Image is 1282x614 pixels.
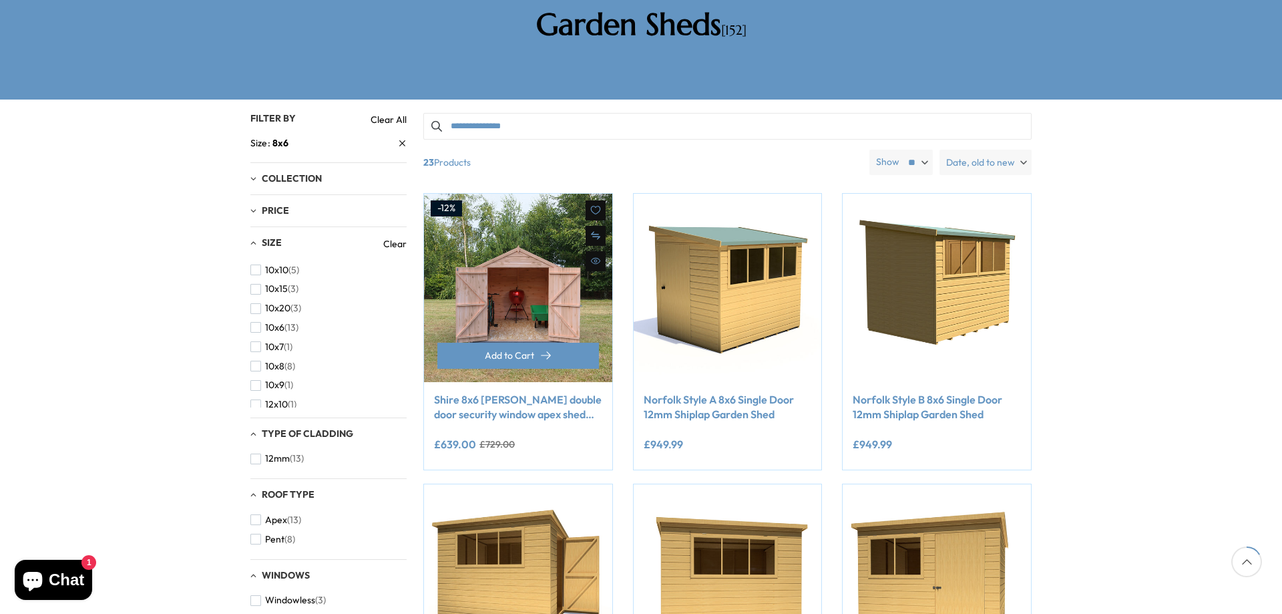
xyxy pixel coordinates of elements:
[288,265,299,276] span: (5)
[434,392,602,422] a: Shire 8x6 [PERSON_NAME] double door security window apex shed 12mm shiplap interlock cladding
[250,261,299,280] button: 10x10
[265,514,287,526] span: Apex
[284,379,293,391] span: (1)
[437,343,599,369] button: Add to Cart
[423,113,1032,140] input: Search products
[250,112,296,124] span: Filter By
[265,341,284,353] span: 10x7
[250,530,295,549] button: Pent
[250,318,298,337] button: 10x6
[265,399,288,410] span: 12x10
[284,341,292,353] span: (1)
[262,428,353,440] span: Type of Cladding
[265,453,290,464] span: 12mm
[939,150,1032,175] label: Date, old to new
[250,279,298,299] button: 10x15
[946,150,1015,175] span: Date, old to new
[853,392,1021,422] a: Norfolk Style B 8x6 Single Door 12mm Shiplap Garden Shed
[315,595,326,606] span: (3)
[431,200,462,216] div: -12%
[265,361,284,372] span: 10x8
[265,322,284,333] span: 10x6
[287,514,301,526] span: (13)
[262,488,314,500] span: Roof Type
[853,439,892,450] ins: £949.99
[265,303,290,314] span: 10x20
[262,172,322,184] span: Collection
[265,595,315,606] span: Windowless
[250,337,292,357] button: 10x7
[721,22,746,39] span: [152]
[451,7,831,43] h2: Garden Sheds
[250,510,301,530] button: Apex
[250,375,293,395] button: 10x9
[262,237,282,249] span: Size
[485,351,534,360] span: Add to Cart
[479,440,515,449] del: £729.00
[434,439,476,450] ins: £639.00
[284,322,298,333] span: (13)
[262,569,310,581] span: Windows
[288,283,298,295] span: (3)
[876,156,899,169] label: Show
[371,113,407,126] a: Clear All
[288,399,296,410] span: (1)
[11,560,96,603] inbox-online-store-chat: Shopify online store chat
[284,361,295,372] span: (8)
[644,439,683,450] ins: £949.99
[644,392,812,422] a: Norfolk Style A 8x6 Single Door 12mm Shiplap Garden Shed
[290,453,304,464] span: (13)
[383,237,407,251] a: Clear
[250,395,296,414] button: 12x10
[250,591,326,610] button: Windowless
[250,299,301,318] button: 10x20
[265,283,288,295] span: 10x15
[290,303,301,314] span: (3)
[418,150,864,175] span: Products
[265,265,288,276] span: 10x10
[423,150,434,175] b: 23
[265,534,284,545] span: Pent
[250,357,295,376] button: 10x8
[250,136,272,150] span: Size
[272,137,288,149] span: 8x6
[262,204,289,216] span: Price
[284,534,295,545] span: (8)
[250,449,304,468] button: 12mm
[265,379,284,391] span: 10x9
